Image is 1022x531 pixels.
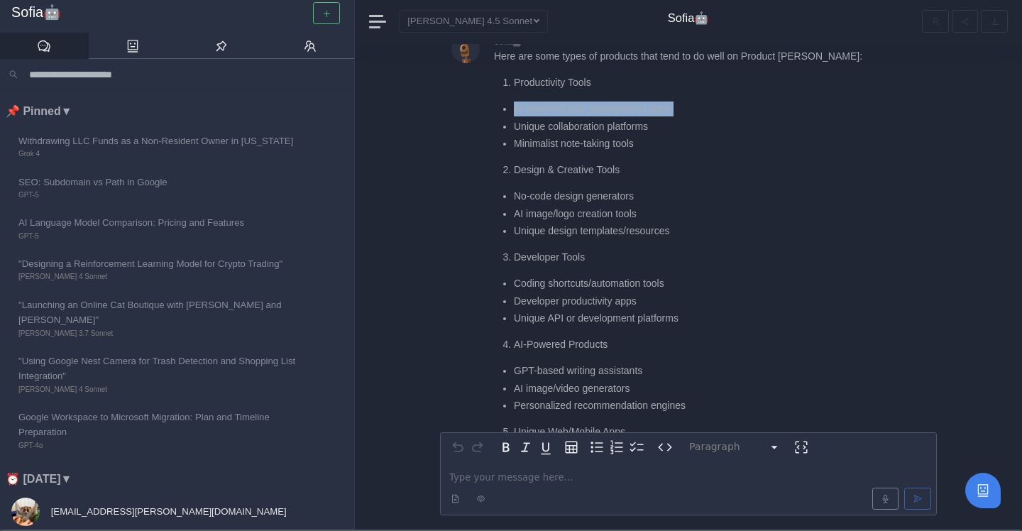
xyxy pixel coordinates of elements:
button: Bulleted list [587,437,607,457]
span: GPT-4o [18,440,304,451]
li: Productivity Tools [514,75,870,90]
span: GPT-5 [18,231,304,242]
li: AI-Powered Products [514,337,870,352]
li: ⏰ [DATE] ▼ [6,470,354,488]
li: Minimalist note-taking tools [514,136,870,151]
span: "Launching an Online Cat Boutique with [PERSON_NAME] and [PERSON_NAME]" [18,297,304,328]
p: Here are some types of products that tend to do well on Product [PERSON_NAME]: [494,49,870,64]
li: AI image/logo creation tools [514,207,870,221]
button: Bold [496,437,516,457]
li: No-code design generators [514,189,870,204]
button: Underline [536,437,556,457]
span: GPT-5 [18,190,304,201]
button: Numbered list [607,437,627,457]
button: Check list [627,437,647,457]
li: Unique API or development platforms [514,311,870,326]
h4: Sofia🤖 [668,11,710,26]
button: Italic [516,437,536,457]
li: Developer productivity apps [514,294,870,309]
span: [EMAIL_ADDRESS][PERSON_NAME][DOMAIN_NAME] [48,506,287,517]
span: SEO: Subdomain vs Path in Google [18,175,304,190]
li: Coding shortcuts/automation tools [514,276,870,291]
li: Unique collaboration platforms [514,119,870,134]
div: toggle group [587,437,647,457]
span: Withdrawing LLC Funds as a Non-Resident Owner in [US_STATE] [18,133,304,148]
li: Developer Tools [514,250,870,265]
li: AI-powered task management apps [514,102,870,116]
span: [PERSON_NAME] 3.7 Sonnet [18,328,304,339]
span: Grok 4 [18,148,304,160]
div: editable markdown [441,461,936,515]
li: 📌 Pinned ▼ [6,102,354,121]
span: Google Workspace to Microsoft Migration: Plan and Timeline Preparation [18,410,304,440]
li: Personalized recommendation engines [514,398,870,413]
span: "Using Google Nest Camera for Trash Detection and Shopping List Integration" [18,354,304,384]
span: [PERSON_NAME] 4 Sonnet [18,271,304,283]
li: AI image/video generators [514,381,870,396]
li: Unique design templates/resources [514,224,870,239]
button: Inline code format [655,437,675,457]
button: Block type [683,437,786,457]
span: "Designing a Reinforcement Learning Model for Crypto Trading" [18,256,304,271]
input: Search conversations [23,65,346,84]
li: GPT-based writing assistants [514,363,870,378]
span: AI Language Model Comparison: Pricing and Features [18,215,304,230]
li: Unique Web/Mobile Apps [514,425,870,439]
a: Sofia🤖 [11,4,343,21]
li: Design & Creative Tools [514,163,870,177]
span: [PERSON_NAME] 4 Sonnet [18,384,304,395]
